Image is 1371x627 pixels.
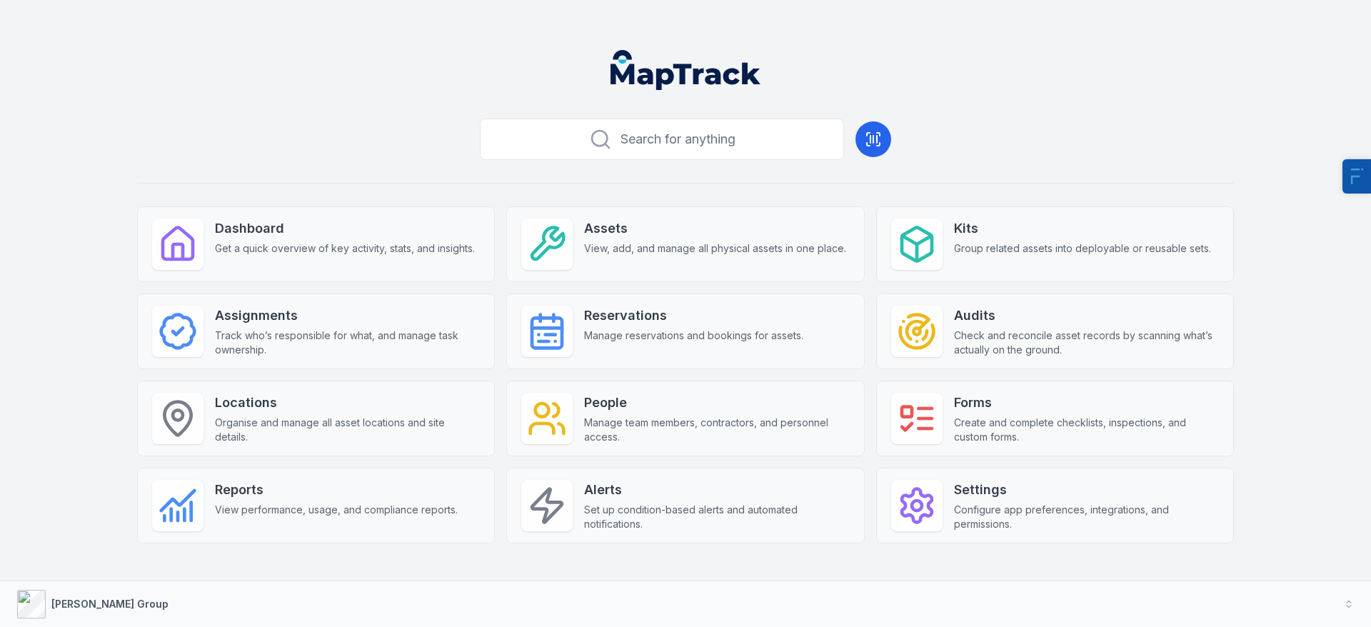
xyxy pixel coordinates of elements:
[215,480,458,500] strong: Reports
[480,119,844,160] button: Search for anything
[588,50,783,90] nav: Global
[584,241,846,256] span: View, add, and manage all physical assets in one place.
[215,219,475,239] strong: Dashboard
[215,393,480,413] strong: Locations
[506,381,864,456] a: PeopleManage team members, contractors, and personnel access.
[215,306,480,326] strong: Assignments
[954,219,1211,239] strong: Kits
[954,306,1219,326] strong: Audits
[506,468,864,543] a: AlertsSet up condition-based alerts and automated notifications.
[137,294,495,369] a: AssignmentsTrack who’s responsible for what, and manage task ownership.
[215,328,480,357] span: Track who’s responsible for what, and manage task ownership.
[584,503,849,531] span: Set up condition-based alerts and automated notifications.
[506,206,864,282] a: AssetsView, add, and manage all physical assets in one place.
[137,381,495,456] a: LocationsOrganise and manage all asset locations and site details.
[954,241,1211,256] span: Group related assets into deployable or reusable sets.
[215,503,458,517] span: View performance, usage, and compliance reports.
[215,241,475,256] span: Get a quick overview of key activity, stats, and insights.
[584,416,849,444] span: Manage team members, contractors, and personnel access.
[215,416,480,444] span: Organise and manage all asset locations and site details.
[584,393,849,413] strong: People
[954,328,1219,357] span: Check and reconcile asset records by scanning what’s actually on the ground.
[954,503,1219,531] span: Configure app preferences, integrations, and permissions.
[954,480,1219,500] strong: Settings
[584,219,846,239] strong: Assets
[137,468,495,543] a: ReportsView performance, usage, and compliance reports.
[876,381,1234,456] a: FormsCreate and complete checklists, inspections, and custom forms.
[51,598,169,610] strong: [PERSON_NAME] Group
[584,328,803,343] span: Manage reservations and bookings for assets.
[954,393,1219,413] strong: Forms
[137,206,495,282] a: DashboardGet a quick overview of key activity, stats, and insights.
[506,294,864,369] a: ReservationsManage reservations and bookings for assets.
[584,480,849,500] strong: Alerts
[876,206,1234,282] a: KitsGroup related assets into deployable or reusable sets.
[621,129,735,149] span: Search for anything
[584,306,803,326] strong: Reservations
[954,416,1219,444] span: Create and complete checklists, inspections, and custom forms.
[876,294,1234,369] a: AuditsCheck and reconcile asset records by scanning what’s actually on the ground.
[876,468,1234,543] a: SettingsConfigure app preferences, integrations, and permissions.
